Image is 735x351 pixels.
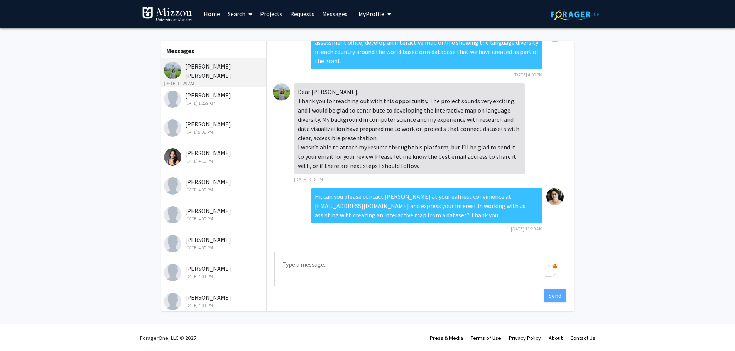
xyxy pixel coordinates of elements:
a: Terms of Use [471,334,501,341]
a: Messages [318,0,351,27]
div: [DATE] 4:02 PM [164,186,265,193]
div: [PERSON_NAME] [164,177,265,193]
div: [PERSON_NAME] [164,293,265,309]
textarea: To enrich screen reader interactions, please activate Accessibility in Grammarly extension settings [274,252,566,286]
a: About [549,334,563,341]
img: Aahana Bharadwaj [164,148,181,166]
span: My Profile [358,10,384,18]
a: Home [200,0,224,27]
div: Hi, can you please contact [PERSON_NAME] at your ealriest convinience at [EMAIL_ADDRESS][DOMAIN_N... [311,188,542,223]
img: Spencer Niemeyer [164,264,181,281]
img: Sevara Pulatova [164,206,181,223]
img: Pilar Mendoza [546,188,564,205]
span: [DATE] 8:18 PM [294,176,323,182]
a: Projects [256,0,286,27]
img: Sam Eiken [164,235,181,252]
a: Search [224,0,256,27]
a: Press & Media [430,334,463,341]
img: University of Missouri Logo [142,7,192,22]
b: Messages [166,47,194,55]
img: Rohitha Sresta Ganji [164,62,181,79]
div: Hi I am looking to hire a student hourly to help [PERSON_NAME] (from our assessment office) devel... [311,25,542,69]
div: [PERSON_NAME] [PERSON_NAME] [164,62,265,87]
a: Requests [286,0,318,27]
div: [DATE] 11:29 AM [164,80,265,87]
img: ForagerOne Logo [551,8,599,20]
div: [DATE] 4:02 PM [164,244,265,251]
span: [DATE] 11:29 AM [511,226,542,232]
div: [PERSON_NAME] [164,235,265,251]
div: [DATE] 4:01 PM [164,302,265,309]
div: [DATE] 4:16 PM [164,158,265,165]
img: Jace Ellis [164,293,181,310]
iframe: Chat [6,316,33,345]
div: [PERSON_NAME] [164,91,265,107]
div: [PERSON_NAME] [164,119,265,136]
img: Rohitha Sresta Ganji [273,83,290,101]
div: Dear [PERSON_NAME], Thank you for reaching out with this opportunity. The project sounds very exc... [294,83,525,174]
span: [DATE] 4:00 PM [514,72,542,77]
img: Henry Klepper [164,177,181,195]
button: Send [544,289,566,302]
img: Krishna Karra [164,91,181,108]
div: [PERSON_NAME] [164,206,265,222]
div: [DATE] 4:02 PM [164,215,265,222]
div: [PERSON_NAME] [164,148,265,165]
img: Sean Gallagher [164,119,181,137]
div: [DATE] 4:01 PM [164,273,265,280]
div: [DATE] 5:06 PM [164,129,265,136]
div: [DATE] 11:29 AM [164,100,265,107]
div: [PERSON_NAME] [164,264,265,280]
a: Contact Us [570,334,595,341]
a: Privacy Policy [509,334,541,341]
